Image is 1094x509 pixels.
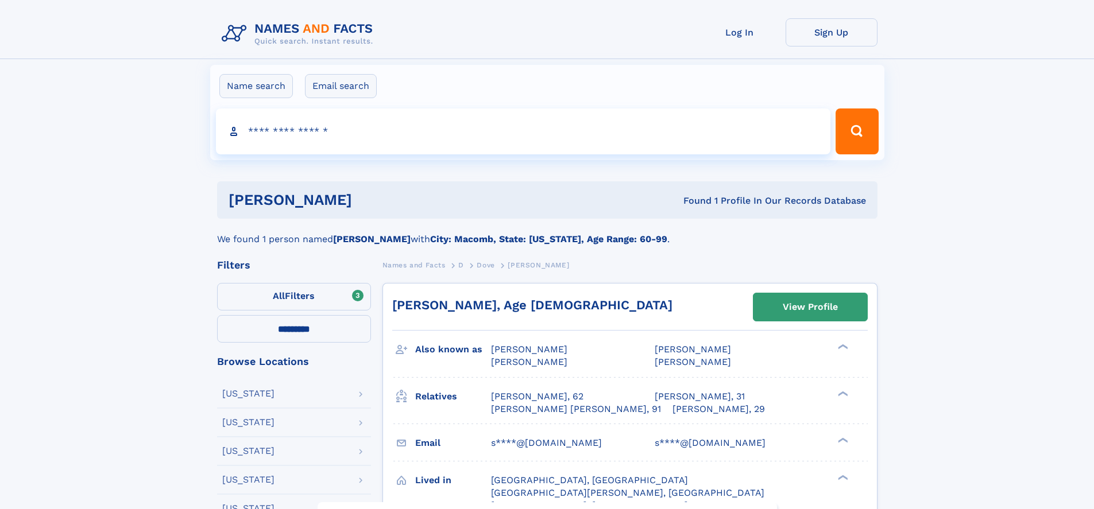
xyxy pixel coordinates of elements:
span: [PERSON_NAME] [508,261,569,269]
div: ❯ [835,473,849,481]
div: [US_STATE] [222,475,275,484]
div: ❯ [835,436,849,444]
b: [PERSON_NAME] [333,234,411,244]
span: [PERSON_NAME] [491,344,567,355]
a: Names and Facts [382,258,446,272]
span: D [458,261,464,269]
span: [PERSON_NAME] [655,344,731,355]
span: Dove [477,261,494,269]
div: [US_STATE] [222,418,275,427]
label: Email search [305,74,377,98]
h3: Also known as [415,340,491,359]
a: [PERSON_NAME], 31 [655,390,745,403]
div: View Profile [783,294,838,320]
a: Sign Up [786,18,877,46]
img: Logo Names and Facts [217,18,382,49]
div: Filters [217,260,371,270]
div: We found 1 person named with . [217,219,877,246]
div: [US_STATE] [222,389,275,398]
div: ❯ [835,390,849,397]
a: Log In [694,18,786,46]
a: Dove [477,258,494,272]
div: ❯ [835,343,849,351]
h3: Relatives [415,387,491,406]
a: [PERSON_NAME], 62 [491,390,583,403]
span: [GEOGRAPHIC_DATA][PERSON_NAME], [GEOGRAPHIC_DATA] [491,487,764,498]
h1: [PERSON_NAME] [229,193,518,207]
a: [PERSON_NAME] [PERSON_NAME], 91 [491,403,661,415]
label: Name search [219,74,293,98]
div: [US_STATE] [222,446,275,456]
button: Search Button [836,108,878,154]
h3: Email [415,433,491,453]
span: [PERSON_NAME] [655,356,731,367]
span: [PERSON_NAME] [491,356,567,367]
div: Browse Locations [217,356,371,367]
div: Found 1 Profile In Our Records Database [517,195,866,207]
span: [GEOGRAPHIC_DATA], [GEOGRAPHIC_DATA] [491,475,688,485]
b: City: Macomb, State: [US_STATE], Age Range: 60-99 [430,234,667,244]
input: search input [216,108,831,154]
span: All [273,290,285,301]
a: [PERSON_NAME], 29 [672,403,765,415]
a: [PERSON_NAME], Age [DEMOGRAPHIC_DATA] [392,298,672,312]
label: Filters [217,283,371,310]
a: D [458,258,464,272]
a: View Profile [753,293,867,321]
h3: Lived in [415,471,491,490]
